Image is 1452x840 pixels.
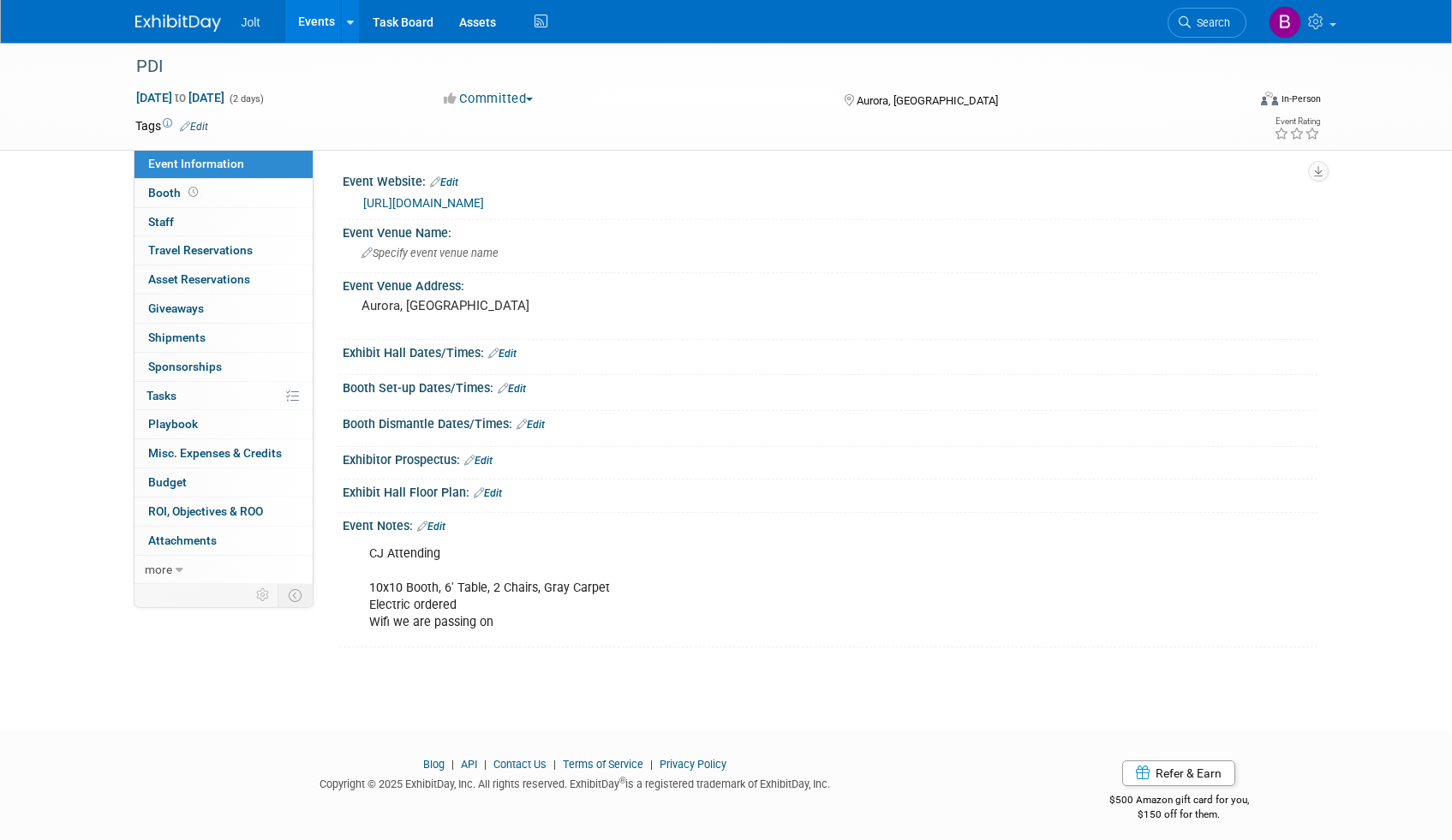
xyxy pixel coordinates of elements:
div: Event Website: [343,169,1318,191]
div: Event Notes: [343,513,1318,535]
a: Edit [474,487,502,499]
div: Copyright © 2025 ExhibitDay, Inc. All rights reserved. ExhibitDay is a registered trademark of Ex... [135,772,1016,792]
sup: ® [619,776,625,785]
div: Exhibit Hall Floor Plan: [343,480,1318,502]
span: Booth not reserved yet [185,186,201,199]
span: | [447,758,458,771]
span: to [172,91,188,104]
div: PDI [130,51,1221,82]
div: In-Person [1281,92,1321,105]
a: Terms of Service [563,758,643,771]
a: Shipments [134,324,313,352]
div: Event Venue Address: [343,273,1318,295]
img: Format-Inperson.png [1261,92,1278,105]
span: Event Information [148,157,244,170]
a: ROI, Objectives & ROO [134,497,313,526]
a: Asset Reservations [134,265,313,294]
a: Edit [488,348,517,360]
span: | [646,758,657,771]
span: Booth [148,186,201,200]
td: Tags [135,117,208,134]
a: Search [1168,8,1246,38]
a: Budget [134,468,313,497]
div: Booth Set-up Dates/Times: [343,375,1318,397]
a: Blog [423,758,445,771]
a: Tasks [134,382,313,410]
div: Exhibitor Prospectus: [343,447,1318,469]
span: ROI, Objectives & ROO [148,504,263,518]
span: Attachments [148,533,217,547]
a: Travel Reservations [134,236,313,265]
a: Edit [517,419,545,431]
a: Giveaways [134,295,313,323]
img: ExhibitDay [135,15,221,32]
span: more [145,563,172,576]
a: Refer & Earn [1122,760,1235,786]
button: Committed [438,90,540,108]
span: | [480,758,491,771]
a: more [134,556,313,584]
div: Event Venue Name: [343,220,1318,241]
a: API [461,758,477,771]
span: Giveaways [148,301,204,315]
div: Event Format [1145,89,1322,115]
span: [DATE] [DATE] [135,90,225,105]
div: $500 Amazon gift card for you, [1041,782,1318,821]
a: Event Information [134,150,313,178]
img: Brooke Valderrama [1269,6,1301,39]
a: [URL][DOMAIN_NAME] [363,196,484,210]
a: Privacy Policy [660,758,726,771]
span: Specify event venue name [362,247,499,259]
span: Budget [148,475,187,489]
span: Shipments [148,331,206,344]
a: Booth [134,179,313,207]
div: Booth Dismantle Dates/Times: [343,411,1318,433]
div: CJ Attending 10x10 Booth, 6' Table, 2 Chairs, Gray Carpet Electric ordered Wifi we are passing on [357,537,1129,640]
span: Sponsorships [148,360,222,373]
span: | [549,758,560,771]
span: Asset Reservations [148,272,250,286]
a: Contact Us [493,758,547,771]
span: Search [1191,16,1230,29]
div: Exhibit Hall Dates/Times: [343,340,1318,362]
div: $150 off for them. [1041,807,1318,822]
a: Edit [464,455,493,467]
span: Travel Reservations [148,243,253,257]
a: Edit [498,383,526,395]
span: Staff [148,215,174,229]
a: Sponsorships [134,353,313,381]
span: Playbook [148,417,198,431]
span: Jolt [242,15,260,29]
pre: Aurora, [GEOGRAPHIC_DATA] [362,298,730,313]
td: Personalize Event Tab Strip [248,584,278,606]
a: Playbook [134,410,313,438]
a: Edit [430,176,458,188]
a: Staff [134,208,313,236]
span: Misc. Expenses & Credits [148,446,282,460]
a: Attachments [134,527,313,555]
td: Toggle Event Tabs [278,584,313,606]
a: Misc. Expenses & Credits [134,439,313,468]
a: Edit [417,521,445,533]
div: Event Rating [1274,117,1320,126]
span: Tasks [146,389,176,402]
span: Aurora, [GEOGRAPHIC_DATA] [857,94,998,107]
span: (2 days) [228,93,264,104]
a: Edit [180,121,208,133]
